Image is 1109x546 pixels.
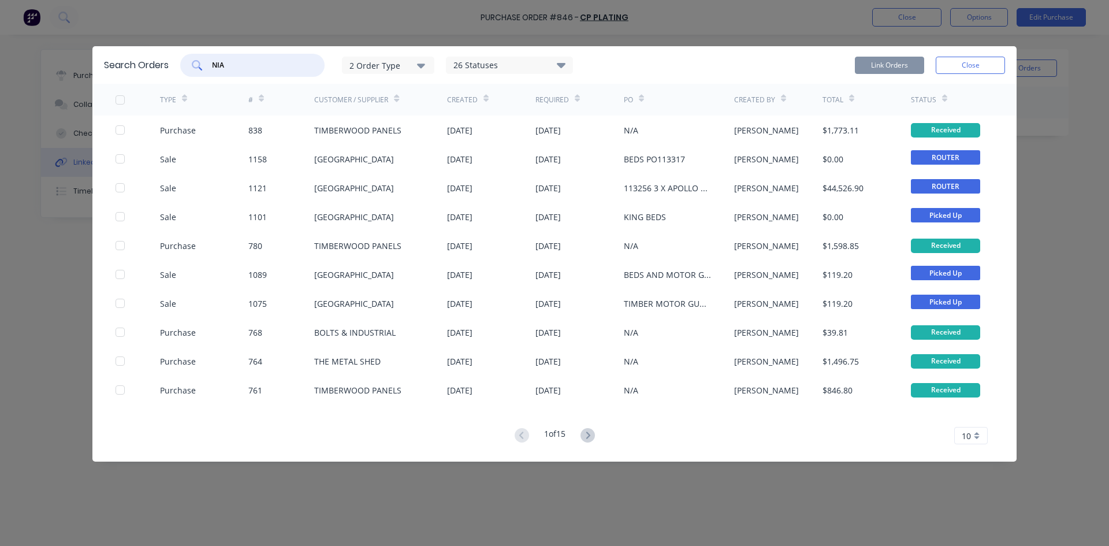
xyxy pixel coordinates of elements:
div: [PERSON_NAME] [734,211,799,223]
span: 10 [962,430,971,442]
div: $1,598.85 [823,240,859,252]
div: [DATE] [535,182,561,194]
div: [GEOGRAPHIC_DATA] [314,182,394,194]
div: BEDS PO113317 [624,153,685,165]
div: Purchase [160,384,196,396]
div: 1089 [248,269,267,281]
div: [DATE] [535,153,561,165]
div: N/A [624,326,638,339]
div: 1121 [248,182,267,194]
div: [DATE] [535,355,561,367]
div: Sale [160,269,176,281]
div: [GEOGRAPHIC_DATA] [314,298,394,310]
div: Received [911,239,980,253]
div: Sale [160,182,176,194]
div: [DATE] [535,124,561,136]
div: [PERSON_NAME] [734,384,799,396]
div: [DATE] [535,211,561,223]
div: # [248,95,253,105]
div: TYPE [160,95,176,105]
div: [PERSON_NAME] [734,153,799,165]
div: $119.20 [823,298,853,310]
div: Created By [734,95,775,105]
div: Received [911,383,980,398]
div: [DATE] [535,326,561,339]
div: [DATE] [447,240,472,252]
div: [DATE] [535,298,561,310]
div: Purchase [160,355,196,367]
input: Search orders... [211,60,307,71]
span: ROUTER [911,150,980,165]
div: BOLTS & INDUSTRIAL [314,326,396,339]
div: 113256 3 X APOLLO CLOUD CHAIRS [624,182,711,194]
div: TIMBERWOOD PANELS [314,240,401,252]
div: N/A [624,124,638,136]
div: Received [911,354,980,369]
div: [DATE] [447,211,472,223]
div: TIMBERWOOD PANELS [314,124,401,136]
div: [DATE] [447,124,472,136]
div: TIMBER MOTOR GUARD [624,298,711,310]
div: [DATE] [535,240,561,252]
div: Received [911,123,980,138]
div: PO [624,95,633,105]
div: [PERSON_NAME] [734,326,799,339]
div: Total [823,95,843,105]
button: Link Orders [855,57,924,74]
div: $0.00 [823,211,843,223]
div: THE METAL SHED [314,355,381,367]
div: 1158 [248,153,267,165]
div: Purchase [160,124,196,136]
div: [GEOGRAPHIC_DATA] [314,153,394,165]
div: Received [911,325,980,340]
div: N/A [624,240,638,252]
div: $39.81 [823,326,848,339]
div: [PERSON_NAME] [734,269,799,281]
div: [DATE] [447,269,472,281]
span: Picked Up [911,295,980,309]
div: [DATE] [447,298,472,310]
div: Sale [160,211,176,223]
div: $44,526.90 [823,182,864,194]
div: [PERSON_NAME] [734,182,799,194]
div: [PERSON_NAME] [734,124,799,136]
div: KING BEDS [624,211,666,223]
div: Search Orders [104,58,169,72]
div: [GEOGRAPHIC_DATA] [314,269,394,281]
div: $0.00 [823,153,843,165]
div: 1075 [248,298,267,310]
div: $119.20 [823,269,853,281]
div: Sale [160,298,176,310]
div: [DATE] [447,182,472,194]
div: Status [911,95,936,105]
div: 764 [248,355,262,367]
div: Required [535,95,569,105]
div: [PERSON_NAME] [734,355,799,367]
div: [DATE] [535,384,561,396]
span: Picked Up [911,266,980,280]
div: Sale [160,153,176,165]
div: 1 of 15 [544,428,565,444]
div: 838 [248,124,262,136]
button: Close [936,57,1005,74]
button: 2 Order Type [342,57,434,74]
div: Purchase [160,240,196,252]
div: 26 Statuses [446,59,572,72]
div: Customer / Supplier [314,95,388,105]
div: 768 [248,326,262,339]
div: N/A [624,355,638,367]
div: 780 [248,240,262,252]
div: [DATE] [447,384,472,396]
div: Created [447,95,478,105]
div: [PERSON_NAME] [734,298,799,310]
div: [DATE] [447,355,472,367]
div: [PERSON_NAME] [734,240,799,252]
div: [DATE] [447,153,472,165]
div: N/A [624,384,638,396]
div: $1,773.11 [823,124,859,136]
div: BEDS AND MOTOR GUARD [624,269,711,281]
div: $846.80 [823,384,853,396]
span: Picked Up [911,208,980,222]
div: [DATE] [535,269,561,281]
div: 2 Order Type [349,59,427,71]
